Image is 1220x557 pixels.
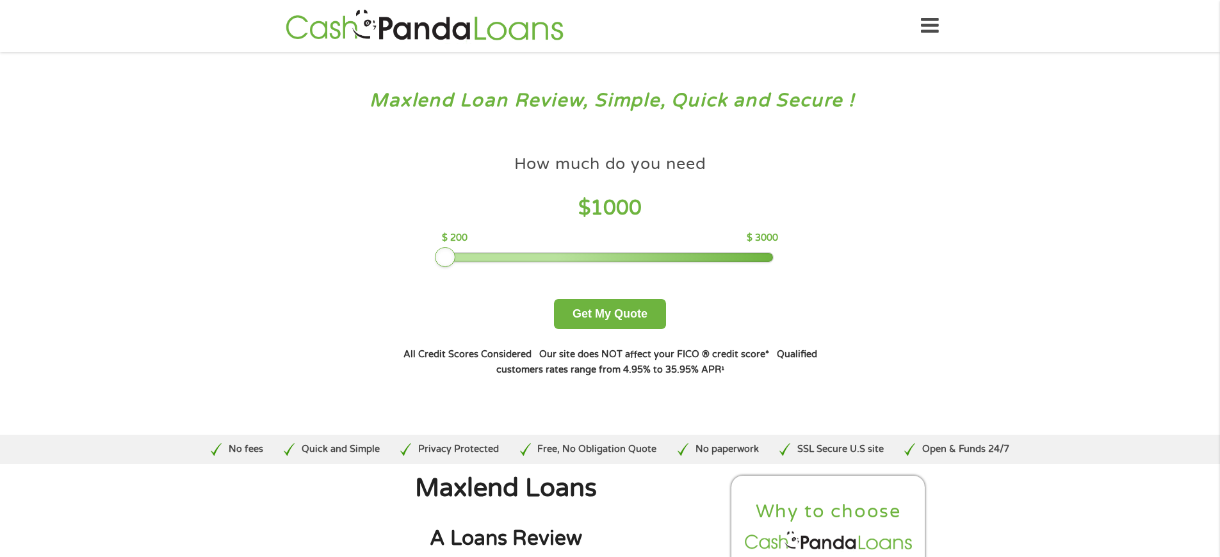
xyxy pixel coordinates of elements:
[37,89,1183,113] h3: Maxlend Loan Review, Simple, Quick and Secure !
[442,231,468,245] p: $ 200
[514,154,706,175] h4: How much do you need
[537,442,656,456] p: Free, No Obligation Quote
[797,442,884,456] p: SSL Secure U.S site
[590,196,642,220] span: 1000
[695,442,759,456] p: No paperwork
[554,299,666,329] button: Get My Quote
[403,349,532,360] strong: All Credit Scores Considered
[442,195,778,222] h4: $
[282,8,567,44] img: GetLoanNow Logo
[539,349,769,360] strong: Our site does NOT affect your FICO ® credit score*
[747,231,778,245] p: $ 3000
[415,473,597,503] span: Maxlend Loans
[293,526,719,552] h2: A Loans Review
[418,442,499,456] p: Privacy Protected
[496,349,817,375] strong: Qualified customers rates range from 4.95% to 35.95% APR¹
[302,442,380,456] p: Quick and Simple
[742,500,915,524] h2: Why to choose
[922,442,1009,456] p: Open & Funds 24/7
[229,442,263,456] p: No fees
